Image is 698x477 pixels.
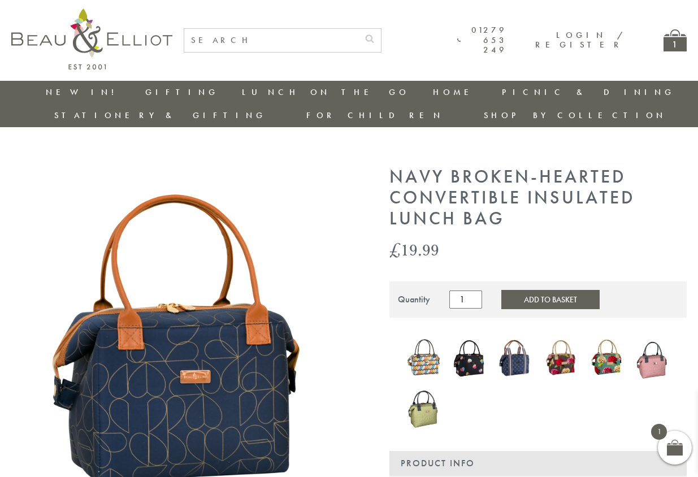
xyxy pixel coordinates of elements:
[498,337,532,379] img: Monogram Midnight Convertible Lunch Bag
[589,335,624,383] a: Sarah Kelleher convertible lunch bag teal
[398,294,430,305] div: Quantity
[184,29,358,52] input: SEARCH
[389,167,687,229] h1: Navy Broken-hearted Convertible Insulated Lunch Bag
[544,337,578,379] img: Sarah Kelleher Lunch Bag Dark Stone
[406,384,441,432] img: Oxford quilted lunch bag pistachio
[484,110,666,121] a: Shop by collection
[452,335,487,384] a: Emily convertible lunch bag
[46,86,122,98] a: New in!
[54,110,266,121] a: Stationery & Gifting
[502,86,675,98] a: Picnic & Dining
[501,290,600,309] button: Add to Basket
[544,337,578,381] a: Sarah Kelleher Lunch Bag Dark Stone
[535,29,624,50] a: Login / Register
[389,238,401,261] span: £
[498,337,532,381] a: Monogram Midnight Convertible Lunch Bag
[635,335,670,381] img: Oxford quilted lunch bag mallow
[406,336,441,382] a: Carnaby eclipse convertible lunch bag
[635,335,670,383] a: Oxford quilted lunch bag mallow
[306,110,444,121] a: For Children
[651,424,667,440] span: 1
[449,290,482,309] input: Product quantity
[389,238,439,261] bdi: 19.99
[589,335,624,380] img: Sarah Kelleher convertible lunch bag teal
[406,384,441,434] a: Oxford quilted lunch bag pistachio
[242,86,409,98] a: Lunch On The Go
[457,25,508,55] a: 01279 653 249
[145,86,219,98] a: Gifting
[11,8,172,70] img: logo
[433,86,478,98] a: Home
[664,29,687,51] a: 1
[406,336,441,380] img: Carnaby eclipse convertible lunch bag
[389,451,687,476] div: Product Info
[452,335,487,381] img: Emily convertible lunch bag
